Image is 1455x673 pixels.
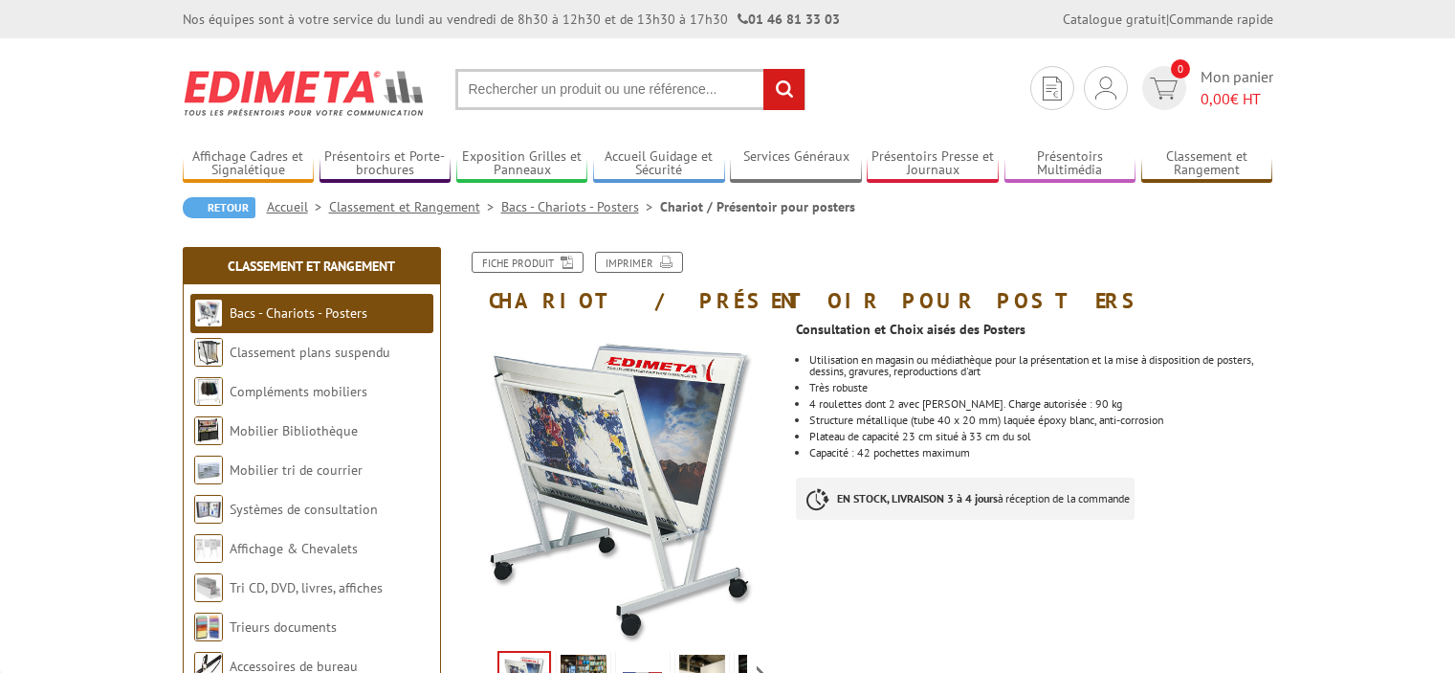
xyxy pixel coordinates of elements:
a: Classement et Rangement [329,198,501,215]
a: Accueil Guidage et Sécurité [593,148,725,180]
a: Commande rapide [1169,11,1273,28]
p: à réception de la commande [796,478,1135,520]
span: € HT [1201,88,1273,110]
a: Affichage & Chevalets [230,540,358,557]
a: Tri CD, DVD, livres, affiches [230,579,383,596]
img: Systèmes de consultation [194,495,223,524]
img: Compléments mobiliers [194,377,223,406]
a: Mobilier tri de courrier [230,461,363,479]
strong: EN STOCK, LIVRAISON 3 à 4 jours [837,491,998,505]
div: Nos équipes sont à votre service du lundi au vendredi de 8h30 à 12h30 et de 13h30 à 17h30 [183,10,840,29]
li: Structure métallique (tube 40 x 20 mm) laquée époxy blanc, anti-corrosion [809,415,1272,426]
img: devis rapide [1043,77,1062,101]
strong: Consultation et Choix aisés des Posters [796,321,1025,338]
a: Mobilier Bibliothèque [230,422,358,439]
a: Services Généraux [730,148,862,180]
a: Systèmes de consultation [230,501,378,518]
img: Classement plans suspendu [194,338,223,367]
img: Bacs - Chariots - Posters [194,299,223,327]
li: Chariot / Présentoir pour posters [660,197,855,216]
li: 4 roulettes dont 2 avec [PERSON_NAME]. Charge autorisée : 90 kg [809,398,1272,410]
div: | [1063,10,1273,29]
img: bacs_chariots_ppr68n_1.jpg [460,322,783,644]
span: 0 [1171,59,1190,79]
li: Capacité : 42 pochettes maximum [809,447,1272,459]
li: Très robuste [809,382,1272,393]
span: 0,00 [1201,89,1230,108]
span: Mon panier [1201,66,1273,110]
input: Rechercher un produit ou une référence... [455,69,805,110]
a: Classement et Rangement [1141,148,1273,180]
a: Présentoirs Multimédia [1004,148,1136,180]
a: Présentoirs et Porte-brochures [320,148,452,180]
a: Affichage Cadres et Signalétique [183,148,315,180]
img: devis rapide [1150,78,1178,100]
img: Affichage & Chevalets [194,534,223,563]
a: devis rapide 0 Mon panier 0,00€ HT [1137,66,1273,110]
a: Accueil [267,198,329,215]
a: Fiche produit [472,252,584,273]
a: Exposition Grilles et Panneaux [456,148,588,180]
input: rechercher [763,69,805,110]
a: Catalogue gratuit [1063,11,1166,28]
img: Edimeta [183,57,427,128]
img: Tri CD, DVD, livres, affiches [194,573,223,602]
strong: 01 46 81 33 03 [738,11,840,28]
img: Mobilier tri de courrier [194,456,223,484]
a: Classement et Rangement [228,258,395,275]
a: Imprimer [595,252,683,273]
img: Trieurs documents [194,613,223,641]
li: Utilisation en magasin ou médiathèque pour la présentation et la mise à disposition de posters, d... [809,354,1272,377]
a: Trieurs documents [230,618,337,636]
a: Retour [183,197,255,218]
a: Bacs - Chariots - Posters [501,198,660,215]
a: Présentoirs Presse et Journaux [867,148,999,180]
img: Mobilier Bibliothèque [194,416,223,445]
li: Plateau de capacité 23 cm situé à 33 cm du sol [809,431,1272,442]
a: Bacs - Chariots - Posters [230,304,367,322]
a: Compléments mobiliers [230,383,367,400]
a: Classement plans suspendu [230,344,390,361]
img: devis rapide [1095,77,1116,100]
